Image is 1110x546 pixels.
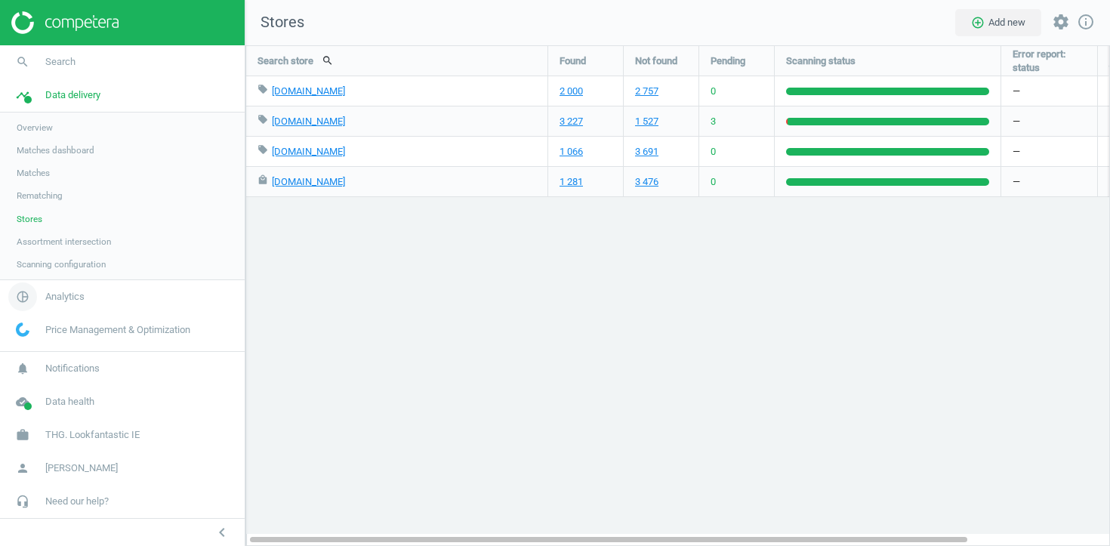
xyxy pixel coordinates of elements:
a: 1 527 [635,115,658,128]
button: add_circle_outlineAdd new [955,9,1041,36]
span: Need our help? [45,495,109,508]
span: Price Management & Optimization [45,323,190,337]
div: Search store [246,46,547,76]
a: 1 066 [560,145,583,159]
i: pie_chart_outlined [8,282,37,311]
button: chevron_left [203,523,241,542]
span: Found [560,54,586,68]
span: Matches dashboard [17,144,94,156]
a: 2 757 [635,85,658,98]
span: 0 [711,145,716,159]
span: Data health [45,395,94,409]
span: Pending [711,54,745,68]
img: wGWNvw8QSZomAAAAABJRU5ErkJggg== [16,322,29,337]
span: Matches [17,167,50,179]
div: — [1001,106,1097,136]
span: 3 [711,115,716,128]
span: 0 [711,85,716,98]
i: person [8,454,37,483]
a: [DOMAIN_NAME] [272,176,345,187]
i: info_outline [1077,13,1095,31]
span: Scanning configuration [17,258,106,270]
i: work [8,421,37,449]
i: local_mall [257,174,268,185]
a: [DOMAIN_NAME] [272,85,345,97]
span: Scanning status [786,54,856,68]
i: local_offer [257,114,268,125]
i: local_offer [257,84,268,94]
button: search [313,48,342,73]
i: cloud_done [8,387,37,416]
a: 2 000 [560,85,583,98]
span: Error report: status [1013,48,1086,75]
span: Data delivery [45,88,100,102]
i: notifications [8,354,37,383]
a: 3 227 [560,115,583,128]
span: Notifications [45,362,100,375]
a: [DOMAIN_NAME] [272,116,345,127]
span: Overview [17,122,53,134]
i: search [8,48,37,76]
div: — [1001,76,1097,106]
img: ajHJNr6hYgQAAAAASUVORK5CYII= [11,11,119,34]
i: timeline [8,81,37,110]
span: Not found [635,54,677,68]
span: Analytics [45,290,85,304]
span: 0 [711,175,716,189]
a: 3 476 [635,175,658,189]
span: Assortment intersection [17,236,111,248]
button: settings [1045,6,1077,39]
a: [DOMAIN_NAME] [272,146,345,157]
i: local_offer [257,144,268,155]
i: settings [1052,13,1070,31]
i: chevron_left [213,523,231,541]
i: add_circle_outline [971,16,985,29]
span: [PERSON_NAME] [45,461,118,475]
div: — [1001,167,1097,196]
span: Stores [245,12,304,33]
span: THG. Lookfantastic IE [45,428,140,442]
div: — [1001,137,1097,166]
a: 3 691 [635,145,658,159]
a: info_outline [1077,13,1095,32]
span: Stores [17,213,42,225]
span: Rematching [17,190,63,202]
i: headset_mic [8,487,37,516]
span: Search [45,55,76,69]
a: 1 281 [560,175,583,189]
